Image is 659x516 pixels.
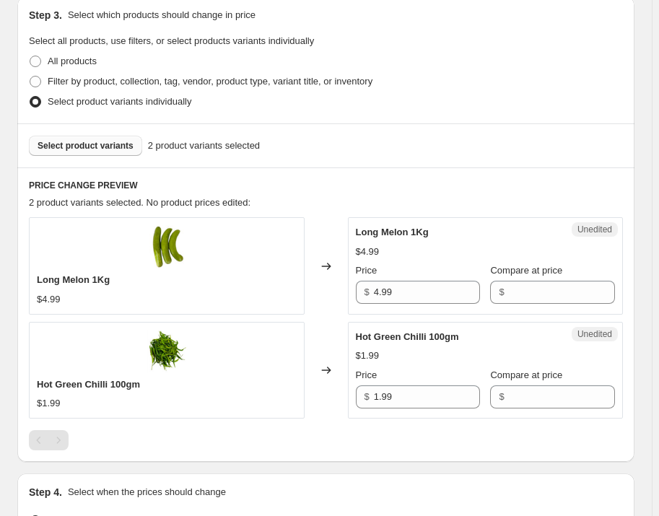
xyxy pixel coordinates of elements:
[29,8,62,22] h2: Step 3.
[490,369,562,380] span: Compare at price
[37,274,110,285] span: Long Melon 1Kg
[148,139,260,153] span: 2 product variants selected
[577,328,612,340] span: Unedited
[356,265,377,276] span: Price
[29,136,142,156] button: Select product variants
[356,369,377,380] span: Price
[68,485,226,499] p: Select when the prices should change
[499,287,504,297] span: $
[48,96,191,107] span: Select product variants individually
[356,349,380,363] div: $1.99
[68,8,256,22] p: Select which products should change in price
[38,140,134,152] span: Select product variants
[365,287,370,297] span: $
[356,331,459,342] span: Hot Green Chilli 100gm
[29,485,62,499] h2: Step 4.
[356,245,380,259] div: $4.99
[29,197,250,208] span: 2 product variants selected. No product prices edited:
[48,76,372,87] span: Filter by product, collection, tag, vendor, product type, variant title, or inventory
[365,391,370,402] span: $
[48,56,97,66] span: All products
[490,265,562,276] span: Compare at price
[37,379,140,390] span: Hot Green Chilli 100gm
[29,35,314,46] span: Select all products, use filters, or select products variants individually
[145,330,188,373] img: IMG_3185_80x.heic
[37,292,61,307] div: $4.99
[29,430,69,450] nav: Pagination
[29,180,623,191] h6: PRICE CHANGE PREVIEW
[356,227,429,237] span: Long Melon 1Kg
[499,391,504,402] span: $
[145,225,188,268] img: LongMelon1Kg_80x.jpg
[577,224,612,235] span: Unedited
[37,396,61,411] div: $1.99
